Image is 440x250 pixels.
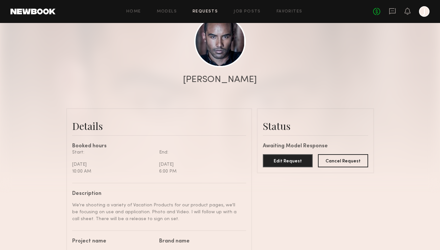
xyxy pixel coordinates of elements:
a: Requests [193,10,218,14]
div: 10:00 AM [72,168,154,175]
button: Cancel Request [318,154,368,167]
div: Details [72,119,246,133]
div: Project name [72,239,154,244]
div: Description [72,191,241,197]
div: Start: [72,149,154,156]
div: Brand name [159,239,241,244]
a: Models [157,10,177,14]
a: J [419,6,430,17]
div: 6:00 PM [159,168,241,175]
div: Awaiting Model Response [263,144,368,149]
div: [PERSON_NAME] [183,75,257,84]
div: [DATE] [72,161,154,168]
div: End: [159,149,241,156]
a: Favorites [277,10,303,14]
button: Edit Request [263,154,313,167]
div: We're shooting a variety of Vacation Products for our product pages, we'll be focusing on use and... [72,202,241,222]
a: Job Posts [234,10,261,14]
div: Status [263,119,368,133]
div: [DATE] [159,161,241,168]
div: Booked hours [72,144,246,149]
a: Home [126,10,141,14]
